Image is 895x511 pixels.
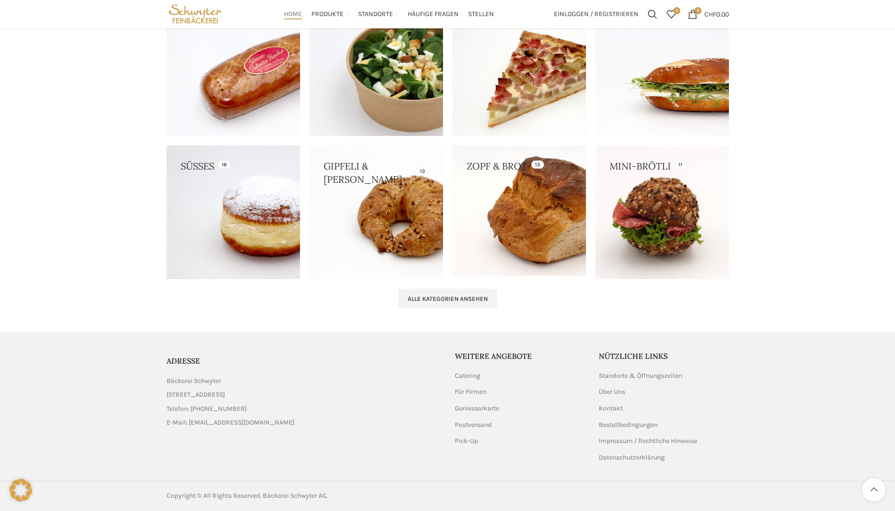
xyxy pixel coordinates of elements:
span: Home [284,10,302,19]
span: Bäckerei Schwyter [167,376,221,386]
a: Postversand [455,420,493,430]
a: Kontakt [599,404,624,413]
span: Stellen [468,10,494,19]
a: Alle Kategorien ansehen [398,289,497,308]
a: Home [284,5,302,24]
a: Häufige Fragen [408,5,459,24]
a: Standorte & Öffnungszeiten [599,371,683,381]
a: 0 [662,5,681,24]
a: Catering [455,371,481,381]
span: CHF [704,10,716,18]
div: Copyright © All Rights Reserved. Bäckerei Schwyter AG. [167,491,443,501]
span: Einloggen / Registrieren [554,11,638,17]
div: Main navigation [229,5,549,24]
span: Produkte [311,10,343,19]
a: Impressum / Rechtliche Hinweise [599,436,698,446]
a: Geniesserkarte [455,404,500,413]
span: 0 [694,7,702,14]
span: Häufige Fragen [408,10,459,19]
h5: Nützliche Links [599,351,729,361]
a: Suchen [643,5,662,24]
a: Produkte [311,5,349,24]
span: [STREET_ADDRESS] [167,390,225,400]
a: Für Firmen [455,387,487,397]
span: Alle Kategorien ansehen [408,295,488,303]
a: Bestellbedingungen [599,420,659,430]
a: Datenschutzerklärung [599,453,666,462]
a: 0 CHF0.00 [683,5,734,24]
bdi: 0.00 [704,10,729,18]
a: Einloggen / Registrieren [549,5,643,24]
a: List item link [167,417,441,428]
a: Site logo [167,9,225,17]
span: Standorte [358,10,393,19]
a: Stellen [468,5,494,24]
span: ADRESSE [167,356,200,366]
a: Pick-Up [455,436,479,446]
a: List item link [167,404,441,414]
a: Standorte [358,5,398,24]
h5: Weitere Angebote [455,351,585,361]
div: Meine Wunschliste [662,5,681,24]
span: 0 [673,7,680,14]
a: Scroll to top button [862,478,886,502]
a: Über Uns [599,387,626,397]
